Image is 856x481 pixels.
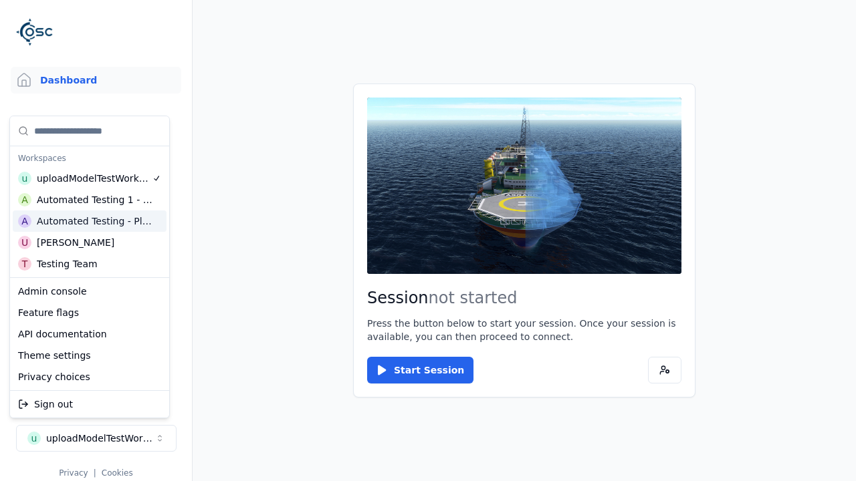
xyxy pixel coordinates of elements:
div: [PERSON_NAME] [37,236,114,249]
div: Automated Testing 1 - Playwright [37,193,153,206]
div: Sign out [13,393,167,415]
div: Suggestions [10,116,169,277]
div: A [18,193,31,206]
div: Automated Testing - Playwright [37,214,152,228]
div: Theme settings [13,345,167,366]
div: Admin console [13,281,167,302]
div: Feature flags [13,302,167,323]
div: Privacy choices [13,366,167,387]
div: Suggestions [10,391,169,418]
div: u [18,172,31,185]
div: Testing Team [37,257,98,271]
div: Suggestions [10,278,169,390]
div: Workspaces [13,149,167,168]
div: T [18,257,31,271]
div: API documentation [13,323,167,345]
div: uploadModelTestWorkspace [37,172,152,185]
div: A [18,214,31,228]
div: U [18,236,31,249]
